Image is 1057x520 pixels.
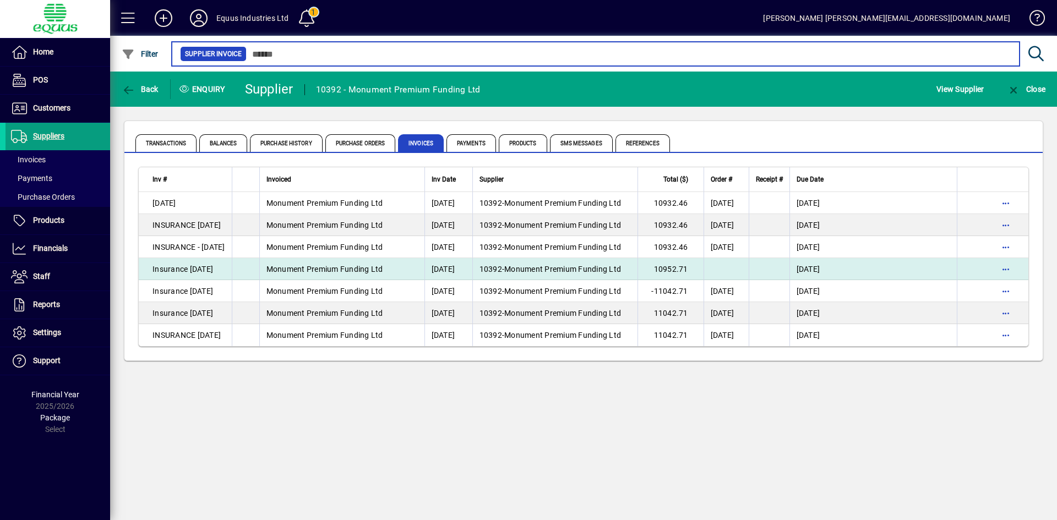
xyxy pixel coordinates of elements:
span: References [615,134,670,152]
span: 10392 [480,287,502,295]
td: - [472,192,638,214]
a: Customers [6,95,110,122]
td: 11042.71 [638,302,704,324]
span: Suppliers [33,132,64,140]
td: [DATE] [424,258,472,280]
span: Monument Premium Funding Ltd [504,199,621,207]
div: [PERSON_NAME] [PERSON_NAME][EMAIL_ADDRESS][DOMAIN_NAME] [763,9,1010,27]
span: POS [33,75,48,84]
span: Financials [33,244,68,253]
a: Purchase Orders [6,188,110,206]
td: - [472,280,638,302]
span: Monument Premium Funding Ltd [266,331,383,340]
span: Balances [199,134,247,152]
span: Financial Year [31,390,79,399]
div: Order # [711,173,742,185]
span: Settings [33,328,61,337]
span: SMS Messages [550,134,613,152]
span: Monument Premium Funding Ltd [266,265,383,273]
span: Transactions [135,134,197,152]
a: Invoices [6,150,110,169]
div: Supplier [245,80,293,98]
span: Reports [33,300,60,309]
span: Insurance [DATE] [152,309,213,318]
button: More options [997,304,1015,322]
span: Monument Premium Funding Ltd [504,287,621,295]
td: [DATE] [789,324,957,346]
a: Payments [6,169,110,188]
span: INSURANCE - [DATE] [152,243,225,251]
td: 11042.71 [638,324,704,346]
td: [DATE] [789,192,957,214]
div: Equus Industries Ltd [216,9,289,27]
div: Inv # [152,173,225,185]
span: Monument Premium Funding Ltd [266,287,383,295]
button: Filter [119,44,161,64]
td: [DATE] [424,236,472,258]
span: 10392 [480,243,502,251]
span: Invoiced [266,173,291,185]
td: -11042.71 [638,280,704,302]
span: View Supplier [936,80,984,98]
a: Staff [6,263,110,291]
a: Financials [6,235,110,262]
span: Package [40,413,70,422]
span: 10392 [480,265,502,273]
span: [DATE] [711,331,734,340]
td: [DATE] [424,324,472,346]
span: Invoices [11,155,46,164]
td: [DATE] [789,280,957,302]
span: Due Date [797,173,824,185]
span: Receipt # [756,173,783,185]
div: Invoiced [266,173,418,185]
span: Monument Premium Funding Ltd [266,243,383,251]
a: Knowledge Base [1021,2,1043,38]
span: Payments [446,134,496,152]
button: More options [997,216,1015,234]
button: More options [997,326,1015,344]
span: Payments [11,174,52,183]
span: Total ($) [663,173,688,185]
a: Support [6,347,110,375]
a: Reports [6,291,110,319]
td: 10952.71 [638,258,704,280]
span: Products [33,216,64,225]
td: 10932.46 [638,236,704,258]
span: Monument Premium Funding Ltd [504,309,621,318]
td: - [472,324,638,346]
td: - [472,302,638,324]
button: View Supplier [934,79,987,99]
td: [DATE] [424,214,472,236]
span: 10392 [480,331,502,340]
button: Close [1004,79,1048,99]
div: Total ($) [645,173,698,185]
td: [DATE] [789,258,957,280]
span: Inv # [152,173,167,185]
span: INSURANCE [DATE] [152,331,221,340]
span: Staff [33,272,50,281]
span: Customers [33,103,70,112]
td: 10932.46 [638,192,704,214]
button: More options [997,260,1015,278]
a: Settings [6,319,110,347]
td: - [472,236,638,258]
app-page-header-button: Close enquiry [995,79,1057,99]
span: Filter [122,50,159,58]
button: More options [997,238,1015,256]
span: Monument Premium Funding Ltd [504,221,621,229]
app-page-header-button: Back [110,79,171,99]
span: Back [122,85,159,94]
span: Monument Premium Funding Ltd [266,221,383,229]
span: Supplier Invoice [185,48,242,59]
button: Back [119,79,161,99]
button: More options [997,194,1015,212]
span: [DATE] [152,199,176,207]
span: Products [499,134,547,152]
td: - [472,214,638,236]
td: [DATE] [424,280,472,302]
a: Products [6,207,110,234]
span: Invoices [398,134,444,152]
span: Purchase History [250,134,323,152]
div: Due Date [797,173,951,185]
span: Order # [711,173,732,185]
